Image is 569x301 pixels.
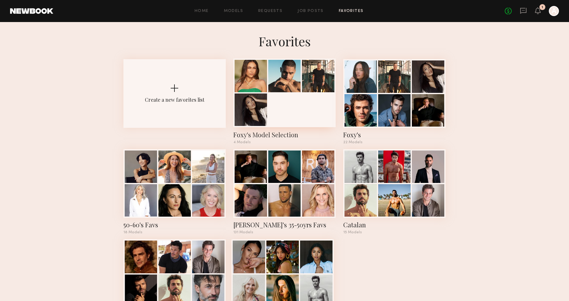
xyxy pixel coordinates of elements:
[233,140,336,144] div: 4 Models
[123,149,226,234] a: 50-60's Favs18 Models
[343,230,446,234] div: 15 Models
[343,59,446,144] a: Foxy's22 Models
[195,9,209,13] a: Home
[123,59,226,149] button: Create a new favorites list
[123,230,226,234] div: 18 Models
[343,149,446,234] a: Catalan15 Models
[343,130,446,139] div: Foxy's
[343,220,446,229] div: Catalan
[542,6,543,9] div: 1
[233,220,336,229] div: Jen's 35-50yrs Favs
[233,130,336,139] div: Foxy's Model Selection
[233,230,336,234] div: 131 Models
[233,149,336,234] a: [PERSON_NAME]'s 35-50yrs Favs131 Models
[339,9,364,13] a: Favorites
[123,220,226,229] div: 50-60's Favs
[258,9,282,13] a: Requests
[298,9,324,13] a: Job Posts
[224,9,243,13] a: Models
[549,6,559,16] a: A
[343,140,446,144] div: 22 Models
[145,96,204,103] div: Create a new favorites list
[233,59,336,144] a: Foxy's Model Selection4 Models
